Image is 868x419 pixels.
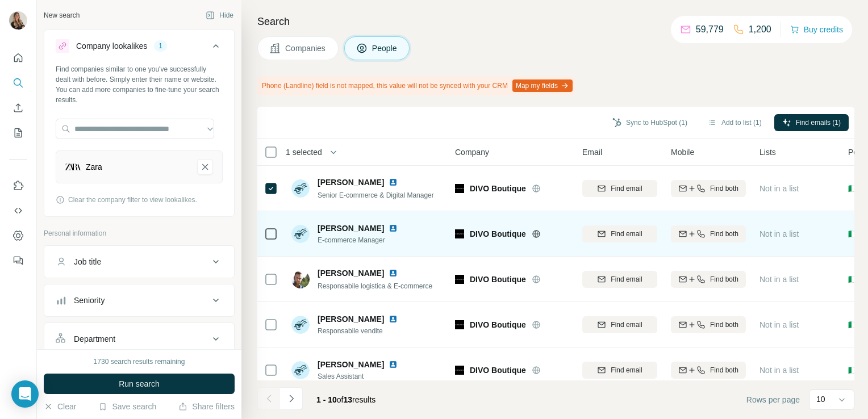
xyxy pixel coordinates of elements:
div: Phone (Landline) field is not mapped, this value will not be synced with your CRM [257,76,575,95]
button: Map my fields [512,79,573,92]
button: Search [9,73,27,93]
button: Clear [44,401,76,412]
span: DIVO Boutique [470,319,526,330]
img: Logo of DIVO Boutique [455,229,464,238]
span: [PERSON_NAME] [318,177,384,188]
span: Find email [611,365,642,375]
span: of [337,395,344,404]
span: results [316,395,375,404]
button: Find email [582,225,657,242]
p: 1,200 [749,23,771,36]
span: Lists [759,146,776,158]
div: Department [74,333,115,345]
span: DIVO Boutique [470,274,526,285]
button: Find both [671,225,746,242]
span: Responsabile vendite [318,326,402,336]
button: Find both [671,362,746,379]
button: Find emails (1) [774,114,849,131]
div: New search [44,10,80,20]
span: Clear the company filter to view lookalikes. [68,195,197,205]
img: Avatar [291,270,310,288]
span: Rows per page [746,394,800,405]
button: Dashboard [9,225,27,246]
img: LinkedIn logo [389,269,398,278]
button: Enrich CSV [9,98,27,118]
span: Run search [119,378,160,389]
span: Email [582,146,602,158]
img: Logo of DIVO Boutique [455,366,464,375]
div: Job title [74,256,101,267]
span: Companies [285,43,327,54]
span: Find emails (1) [796,118,841,128]
button: Use Surfe on LinkedIn [9,175,27,196]
div: 1 [154,41,167,51]
span: Find both [710,320,738,330]
span: Not in a list [759,184,799,193]
button: My lists [9,123,27,143]
span: Mobile [671,146,694,158]
span: 🇮🇹 [848,274,858,285]
button: Hide [198,7,241,24]
button: Find both [671,316,746,333]
p: 59,779 [696,23,724,36]
span: [PERSON_NAME] [318,359,384,370]
button: Share filters [178,401,235,412]
span: [PERSON_NAME] [318,223,384,234]
button: Department [44,325,234,353]
button: Sync to HubSpot (1) [604,114,695,131]
div: Find companies similar to one you've successfully dealt with before. Simply enter their name or w... [56,64,223,105]
img: Logo of DIVO Boutique [455,184,464,193]
button: Seniority [44,287,234,314]
span: Not in a list [759,320,799,329]
img: Avatar [291,179,310,198]
span: Company [455,146,489,158]
img: Avatar [291,316,310,334]
button: Find email [582,362,657,379]
button: Save search [98,401,156,412]
img: LinkedIn logo [389,315,398,324]
span: [PERSON_NAME] [318,267,384,279]
p: 10 [816,393,825,405]
button: Find both [671,180,746,197]
div: Company lookalikes [76,40,147,52]
span: Find both [710,274,738,284]
span: Find email [611,274,642,284]
span: 1 - 10 [316,395,337,404]
span: 🇮🇹 [848,183,858,194]
button: Job title [44,248,234,275]
span: Find email [611,183,642,194]
p: Personal information [44,228,235,238]
span: Sales Assistant [318,371,402,382]
button: Find both [671,271,746,288]
button: Feedback [9,250,27,271]
div: Zara [86,161,102,173]
h4: Search [257,14,854,30]
span: Senior E-commerce & Digital Manager [318,191,434,199]
div: 1730 search results remaining [94,357,185,367]
img: Avatar [291,361,310,379]
span: Responsabile logistica & E-commerce [318,282,432,290]
span: Find email [611,229,642,239]
img: LinkedIn logo [389,178,398,187]
img: Avatar [9,11,27,30]
span: [PERSON_NAME] [318,313,384,325]
img: Logo of DIVO Boutique [455,275,464,284]
span: 🇮🇹 [848,364,858,376]
span: E-commerce Manager [318,235,402,245]
span: People [372,43,398,54]
span: Find both [710,365,738,375]
img: Avatar [291,225,310,243]
img: Zara-logo [65,164,81,170]
button: Zara-remove-button [197,159,213,175]
button: Find email [582,271,657,288]
span: DIVO Boutique [470,364,526,376]
button: Navigate to next page [280,387,303,410]
span: Find email [611,320,642,330]
img: LinkedIn logo [389,360,398,369]
span: 13 [344,395,353,404]
span: Find both [710,229,738,239]
div: Open Intercom Messenger [11,380,39,408]
button: Buy credits [790,22,843,37]
button: Use Surfe API [9,200,27,221]
button: Quick start [9,48,27,68]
